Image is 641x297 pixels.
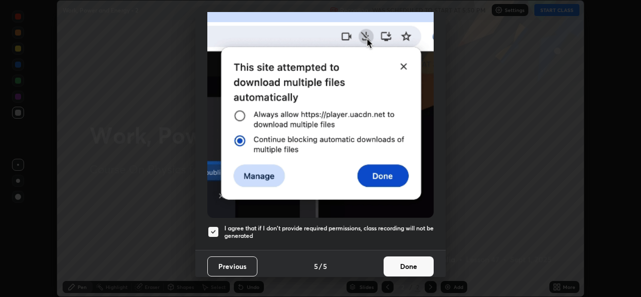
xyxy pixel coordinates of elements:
[319,261,322,271] h4: /
[323,261,327,271] h4: 5
[314,261,318,271] h4: 5
[224,224,434,240] h5: I agree that if I don't provide required permissions, class recording will not be generated
[207,256,257,276] button: Previous
[384,256,434,276] button: Done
